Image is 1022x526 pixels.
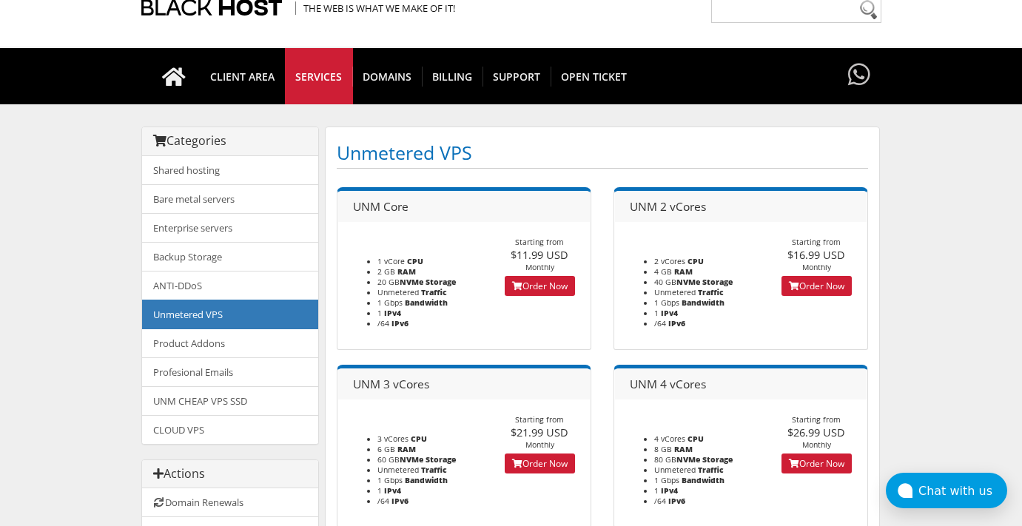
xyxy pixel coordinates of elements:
[200,67,286,87] span: CLIENT AREA
[397,266,416,277] b: RAM
[142,184,318,214] a: Bare metal servers
[142,415,318,444] a: CLOUD VPS
[147,48,201,104] a: Go to homepage
[295,1,455,15] span: The Web is what we make of it!
[630,198,706,215] span: UNM 2 vCores
[654,256,685,266] span: 2 vCores
[551,48,637,104] a: Open Ticket
[384,308,401,318] b: IPv4
[377,266,395,277] span: 2 GB
[781,276,852,296] a: Order Now
[511,425,568,439] span: $21.99 USD
[142,357,318,387] a: Profesional Emails
[844,48,874,103] a: Have questions?
[377,256,405,266] span: 1 vCore
[422,67,483,87] span: Billing
[702,277,733,287] b: Storage
[200,48,286,104] a: CLIENT AREA
[654,277,700,287] span: 40 GB
[377,297,403,308] span: 1 Gbps
[426,277,456,287] b: Storage
[630,376,706,392] span: UNM 4 vCores
[654,454,700,465] span: 80 GB
[353,376,429,392] span: UNM 3 vCores
[142,300,318,329] a: Unmetered VPS
[682,297,725,308] b: Bandwidth
[400,277,423,287] b: NVMe
[918,484,1007,498] div: Chat with us
[405,297,448,308] b: Bandwidth
[654,434,685,444] span: 4 vCores
[483,67,551,87] span: Support
[153,468,307,481] h3: Actions
[781,453,852,473] a: Order Now
[285,67,353,87] span: SERVICES
[426,454,456,465] b: Storage
[142,213,318,243] a: Enterprise servers
[886,473,1007,508] button: Chat with us
[407,256,423,266] b: CPU
[698,465,724,475] b: Traffic
[377,444,395,454] span: 6 GB
[688,434,704,444] b: CPU
[153,135,307,148] h3: Categories
[142,242,318,272] a: Backup Storage
[787,247,845,262] span: $16.99 USD
[551,67,637,87] span: Open Ticket
[422,48,483,104] a: Billing
[391,318,409,328] b: IPv6
[489,414,591,450] div: Starting from Monthly
[353,198,409,215] span: UNM Core
[654,297,679,308] span: 1 Gbps
[405,475,448,485] b: Bandwidth
[674,444,693,454] b: RAM
[676,454,700,465] b: NVMe
[397,444,416,454] b: RAM
[421,287,447,297] b: Traffic
[377,277,423,287] span: 20 GB
[421,465,447,475] b: Traffic
[654,496,666,506] span: /64
[377,485,382,496] span: 1
[142,386,318,416] a: UNM CHEAP VPS SSD
[654,444,672,454] span: 8 GB
[787,425,845,439] span: $26.99 USD
[377,465,419,475] span: Unmetered
[142,271,318,300] a: ANTI-DDoS
[352,67,423,87] span: Domains
[682,475,725,485] b: Bandwidth
[483,48,551,104] a: Support
[661,308,678,318] b: IPv4
[142,328,318,358] a: Product Addons
[654,318,666,328] span: /64
[337,138,868,169] h1: Unmetered VPS
[377,434,409,444] span: 3 vCores
[285,48,353,104] a: SERVICES
[702,454,733,465] b: Storage
[352,48,423,104] a: Domains
[766,237,867,272] div: Starting from Monthly
[377,308,382,318] span: 1
[489,237,591,272] div: Starting from Monthly
[654,308,659,318] span: 1
[676,277,700,287] b: NVMe
[688,256,704,266] b: CPU
[668,496,685,506] b: IPv6
[384,485,401,496] b: IPv4
[654,266,672,277] span: 4 GB
[377,287,419,297] span: Unmetered
[377,454,423,465] span: 60 GB
[377,496,389,506] span: /64
[654,485,659,496] span: 1
[654,475,679,485] span: 1 Gbps
[654,465,696,475] span: Unmetered
[142,488,318,517] a: Domain Renewals
[391,496,409,506] b: IPv6
[674,266,693,277] b: RAM
[654,287,696,297] span: Unmetered
[766,414,867,450] div: Starting from Monthly
[661,485,678,496] b: IPv4
[142,156,318,185] a: Shared hosting
[505,276,575,296] a: Order Now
